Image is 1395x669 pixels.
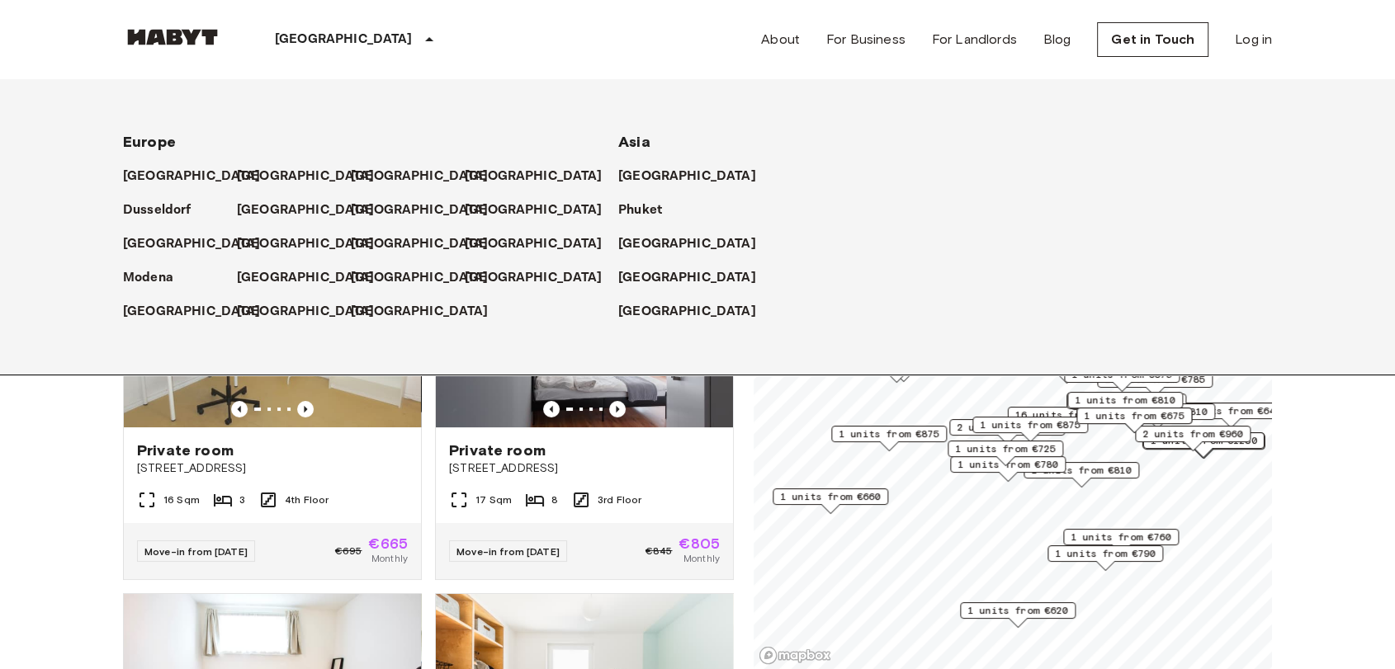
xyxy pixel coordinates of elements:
a: [GEOGRAPHIC_DATA] [618,268,773,288]
div: Map marker [949,419,1065,445]
div: Map marker [1047,545,1163,571]
a: About [761,30,800,49]
div: Map marker [773,488,888,514]
p: [GEOGRAPHIC_DATA] [351,167,489,186]
span: Europe [123,133,176,151]
p: [GEOGRAPHIC_DATA] [351,302,489,322]
div: Map marker [1064,366,1180,392]
span: Move-in from [DATE] [144,545,248,558]
span: €665 [368,536,408,551]
a: Marketing picture of unit DE-01-031-02MPrevious imagePrevious imagePrivate room[STREET_ADDRESS]16... [123,228,422,580]
p: [GEOGRAPHIC_DATA] [618,302,756,322]
span: [STREET_ADDRESS] [449,460,720,477]
p: [GEOGRAPHIC_DATA] [237,268,375,288]
a: Mapbox logo [759,646,831,665]
p: [GEOGRAPHIC_DATA] [123,302,261,322]
a: [GEOGRAPHIC_DATA] [618,234,773,254]
a: [GEOGRAPHIC_DATA] [237,200,391,220]
a: [GEOGRAPHIC_DATA] [465,234,619,254]
span: 16 units from €650 [1015,408,1122,422]
p: [GEOGRAPHIC_DATA] [618,268,756,288]
button: Previous image [609,401,626,417]
span: 1 units from €790 [1055,546,1156,561]
span: 1 units from €875 [839,426,939,441]
div: Map marker [948,441,1063,466]
p: [GEOGRAPHIC_DATA] [123,234,261,254]
span: [STREET_ADDRESS] [137,460,408,477]
a: [GEOGRAPHIC_DATA] [237,268,391,288]
span: Private room [137,441,234,460]
div: Map marker [972,417,1088,442]
a: [GEOGRAPHIC_DATA] [237,302,391,322]
span: 4th Floor [285,492,329,507]
span: Monthly [371,551,408,566]
p: [GEOGRAPHIC_DATA] [465,268,603,288]
div: Map marker [1067,392,1183,417]
span: 2 units from €960 [1142,426,1243,441]
p: [GEOGRAPHIC_DATA] [123,167,261,186]
span: 1 units from €785 [1104,372,1205,387]
p: [GEOGRAPHIC_DATA] [618,234,756,254]
span: 1 units from €675 [1084,408,1185,423]
p: Phuket [618,200,662,220]
span: 5 units from €645 [1180,403,1281,418]
span: Private room [449,441,546,460]
p: [GEOGRAPHIC_DATA] [351,200,489,220]
a: Log in [1235,30,1272,49]
div: Map marker [1173,403,1289,428]
div: Map marker [1063,529,1179,554]
a: For Business [826,30,906,49]
a: [GEOGRAPHIC_DATA] [618,302,773,322]
a: [GEOGRAPHIC_DATA] [237,234,391,254]
div: Map marker [1143,432,1265,458]
p: [GEOGRAPHIC_DATA] [351,268,489,288]
span: 2 units from €865 [957,420,1057,435]
div: Map marker [1135,426,1251,451]
div: Map marker [1144,433,1265,459]
span: €695 [335,544,362,558]
span: 1 units from €810 [1031,463,1132,478]
button: Previous image [543,401,560,417]
span: €845 [645,544,673,558]
a: [GEOGRAPHIC_DATA] [123,167,277,186]
span: 3rd Floor [598,492,641,507]
a: Modena [123,268,190,288]
span: 1 units from €660 [780,489,881,504]
div: Map marker [1076,408,1192,433]
span: 1 units from €620 [967,603,1068,618]
img: Habyt [123,29,222,45]
span: Monthly [683,551,720,566]
p: [GEOGRAPHIC_DATA] [275,30,413,49]
span: 1 units from €810 [1075,393,1175,408]
span: 17 Sqm [475,492,512,507]
p: [GEOGRAPHIC_DATA] [351,234,489,254]
a: [GEOGRAPHIC_DATA] [351,234,505,254]
a: [GEOGRAPHIC_DATA] [618,167,773,186]
a: Blog [1043,30,1071,49]
span: 1 units from €1280 [1151,433,1257,448]
a: Phuket [618,200,679,220]
div: Map marker [950,456,1066,482]
div: Map marker [1066,393,1182,418]
a: [GEOGRAPHIC_DATA] [123,302,277,322]
div: Map marker [960,602,1076,628]
a: [GEOGRAPHIC_DATA] [465,268,619,288]
p: [GEOGRAPHIC_DATA] [237,200,375,220]
span: 1 units from €725 [955,441,1056,456]
span: 1 units from €810 [1107,404,1208,419]
p: Modena [123,268,173,288]
div: Map marker [831,426,947,451]
p: [GEOGRAPHIC_DATA] [465,167,603,186]
a: [GEOGRAPHIC_DATA] [351,200,505,220]
div: Map marker [1008,407,1129,432]
a: [GEOGRAPHIC_DATA] [351,302,505,322]
span: Asia [618,133,650,151]
p: [GEOGRAPHIC_DATA] [237,167,375,186]
span: 8 [551,492,558,507]
p: [GEOGRAPHIC_DATA] [465,200,603,220]
a: [GEOGRAPHIC_DATA] [465,200,619,220]
p: Dusseldorf [123,200,192,220]
span: Move-in from [DATE] [456,545,560,558]
p: [GEOGRAPHIC_DATA] [618,167,756,186]
a: [GEOGRAPHIC_DATA] [351,167,505,186]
